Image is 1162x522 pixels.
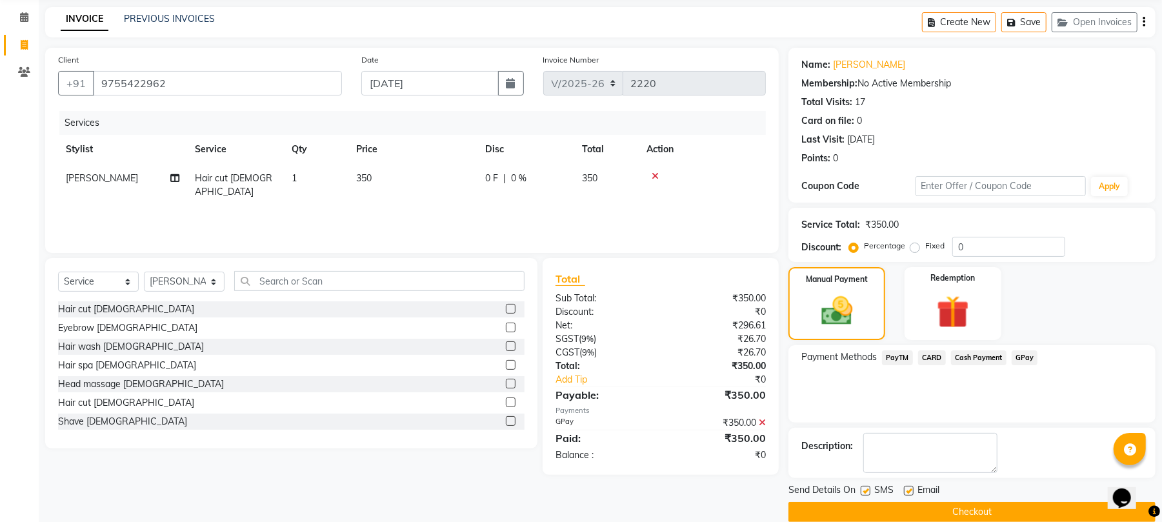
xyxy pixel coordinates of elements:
img: _gift.svg [927,292,979,332]
div: [DATE] [847,133,875,146]
span: Send Details On [788,483,856,499]
div: GPay [546,416,661,430]
input: Search by Name/Mobile/Email/Code [93,71,342,95]
div: ₹350.00 [661,416,776,430]
div: Eyebrow [DEMOGRAPHIC_DATA] [58,321,197,335]
button: Open Invoices [1052,12,1137,32]
div: Payments [556,405,766,416]
span: CARD [918,350,946,365]
div: Card on file: [801,114,854,128]
div: Total: [546,359,661,373]
div: Points: [801,152,830,165]
div: Head massage [DEMOGRAPHIC_DATA] [58,377,224,391]
th: Qty [284,135,348,164]
button: Apply [1091,177,1128,196]
th: Stylist [58,135,187,164]
div: Services [59,111,776,135]
div: Last Visit: [801,133,845,146]
div: Service Total: [801,218,860,232]
span: PayTM [882,350,913,365]
div: Hair cut [DEMOGRAPHIC_DATA] [58,303,194,316]
th: Total [574,135,639,164]
span: CGST [556,346,579,358]
label: Redemption [930,272,975,284]
div: ₹350.00 [661,292,776,305]
div: ₹0 [661,305,776,319]
label: Date [361,54,379,66]
th: Disc [477,135,574,164]
th: Action [639,135,766,164]
label: Manual Payment [806,274,868,285]
div: ₹350.00 [661,430,776,446]
div: 17 [855,95,865,109]
a: Add Tip [546,373,680,386]
label: Invoice Number [543,54,599,66]
div: ( ) [546,346,661,359]
div: Discount: [546,305,661,319]
div: Balance : [546,448,661,462]
div: Description: [801,439,853,453]
span: Cash Payment [951,350,1007,365]
span: Email [917,483,939,499]
span: GPay [1012,350,1038,365]
span: 0 F [485,172,498,185]
span: | [503,172,506,185]
span: Hair cut [DEMOGRAPHIC_DATA] [195,172,272,197]
div: Hair wash [DEMOGRAPHIC_DATA] [58,340,204,354]
div: Net: [546,319,661,332]
input: Search or Scan [234,271,525,291]
label: Fixed [925,240,945,252]
div: ( ) [546,332,661,346]
div: 0 [857,114,862,128]
div: Name: [801,58,830,72]
span: [PERSON_NAME] [66,172,138,184]
span: Total [556,272,585,286]
div: Coupon Code [801,179,915,193]
button: +91 [58,71,94,95]
label: Percentage [864,240,905,252]
div: ₹0 [661,448,776,462]
button: Create New [922,12,996,32]
span: 1 [292,172,297,184]
div: Sub Total: [546,292,661,305]
div: Paid: [546,430,661,446]
span: Payment Methods [801,350,877,364]
iframe: chat widget [1108,470,1149,509]
div: ₹26.70 [661,332,776,346]
div: Membership: [801,77,857,90]
div: ₹350.00 [865,218,899,232]
div: Payable: [546,387,661,403]
div: Total Visits: [801,95,852,109]
span: SGST [556,333,579,345]
span: SMS [874,483,894,499]
div: Shave [DEMOGRAPHIC_DATA] [58,415,187,428]
span: 350 [356,172,372,184]
a: PREVIOUS INVOICES [124,13,215,25]
span: 9% [582,347,594,357]
a: INVOICE [61,8,108,31]
div: ₹0 [680,373,776,386]
input: Enter Offer / Coupon Code [916,176,1086,196]
div: Hair cut [DEMOGRAPHIC_DATA] [58,396,194,410]
div: Discount: [801,241,841,254]
label: Client [58,54,79,66]
span: 350 [582,172,597,184]
div: ₹26.70 [661,346,776,359]
a: [PERSON_NAME] [833,58,905,72]
div: ₹296.61 [661,319,776,332]
div: ₹350.00 [661,359,776,373]
span: 9% [581,334,594,344]
div: ₹350.00 [661,387,776,403]
div: Hair spa [DEMOGRAPHIC_DATA] [58,359,196,372]
button: Checkout [788,502,1156,522]
img: _cash.svg [812,293,863,329]
div: No Active Membership [801,77,1143,90]
th: Price [348,135,477,164]
span: 0 % [511,172,526,185]
th: Service [187,135,284,164]
button: Save [1001,12,1047,32]
div: 0 [833,152,838,165]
